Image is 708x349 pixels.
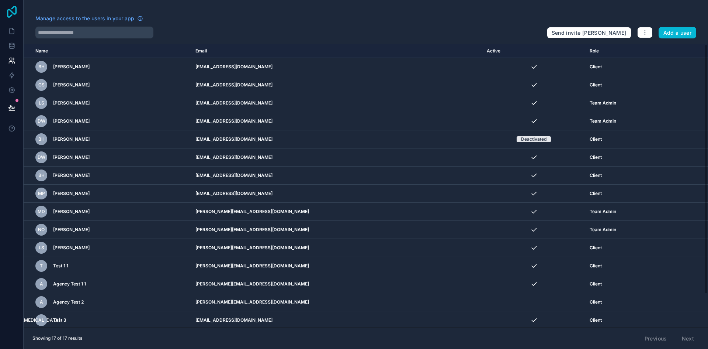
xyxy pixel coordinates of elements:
span: [PERSON_NAME] [53,64,90,70]
span: Agency Test 1 1 [53,281,86,287]
a: Manage access to the users in your app [35,15,143,22]
span: Team Admin [590,209,616,215]
span: NO [38,227,45,233]
span: [PERSON_NAME] [53,136,90,142]
span: BH [38,172,45,178]
span: [PERSON_NAME] [53,154,90,160]
span: A [40,281,43,287]
th: Name [24,44,191,58]
span: Client [590,172,602,178]
span: LS [39,100,44,106]
span: Client [590,245,602,251]
td: [EMAIL_ADDRESS][DOMAIN_NAME] [191,185,482,203]
div: Deactivated [521,136,546,142]
span: T [40,263,43,269]
span: DW [38,154,45,160]
td: [PERSON_NAME][EMAIL_ADDRESS][DOMAIN_NAME] [191,275,482,293]
td: [EMAIL_ADDRESS][DOMAIN_NAME] [191,58,482,76]
span: BH [38,64,45,70]
span: Test 1 1 [53,263,68,269]
td: [EMAIL_ADDRESS][DOMAIN_NAME] [191,76,482,94]
span: Client [590,317,602,323]
span: [PERSON_NAME] [53,191,90,196]
span: [PERSON_NAME] [53,100,90,106]
span: Client [590,263,602,269]
span: Client [590,191,602,196]
th: Role [585,44,669,58]
span: MD [38,209,45,215]
td: [PERSON_NAME][EMAIL_ADDRESS][DOMAIN_NAME] [191,293,482,311]
span: [MEDICAL_DATA] [22,317,60,323]
button: Add a user [659,27,697,39]
span: Client [590,136,602,142]
span: Team Admin [590,100,616,106]
span: MP [38,191,45,196]
button: Send invite [PERSON_NAME] [547,27,631,39]
span: Team Admin [590,118,616,124]
span: [PERSON_NAME] [53,209,90,215]
td: [PERSON_NAME][EMAIL_ADDRESS][DOMAIN_NAME] [191,221,482,239]
span: Showing 17 of 17 results [32,335,82,341]
td: [EMAIL_ADDRESS][DOMAIN_NAME] [191,94,482,112]
span: [PERSON_NAME] [53,118,90,124]
span: BH [38,136,45,142]
span: Client [590,281,602,287]
span: Manage access to the users in your app [35,15,134,22]
span: [PERSON_NAME] [53,172,90,178]
td: [PERSON_NAME][EMAIL_ADDRESS][DOMAIN_NAME] [191,203,482,221]
td: [PERSON_NAME][EMAIL_ADDRESS][DOMAIN_NAME] [191,239,482,257]
span: A [40,299,43,305]
span: Team Admin [590,227,616,233]
span: Agency Test 2 [53,299,84,305]
td: [EMAIL_ADDRESS][DOMAIN_NAME] [191,130,482,148]
span: [PERSON_NAME] [53,82,90,88]
span: LS [39,245,44,251]
th: Email [191,44,482,58]
span: Client [590,64,602,70]
span: Client [590,299,602,305]
div: scrollable content [24,44,708,328]
td: [EMAIL_ADDRESS][DOMAIN_NAME] [191,112,482,130]
span: GS [38,82,45,88]
span: Client [590,154,602,160]
th: Active [482,44,585,58]
td: [EMAIL_ADDRESS][DOMAIN_NAME] [191,311,482,329]
span: Client [590,82,602,88]
span: DW [38,118,45,124]
td: [EMAIL_ADDRESS][DOMAIN_NAME] [191,167,482,185]
span: [PERSON_NAME] [53,227,90,233]
span: [PERSON_NAME] [53,245,90,251]
td: [EMAIL_ADDRESS][DOMAIN_NAME] [191,148,482,167]
span: Test 3 [53,317,66,323]
td: [PERSON_NAME][EMAIL_ADDRESS][DOMAIN_NAME] [191,257,482,275]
